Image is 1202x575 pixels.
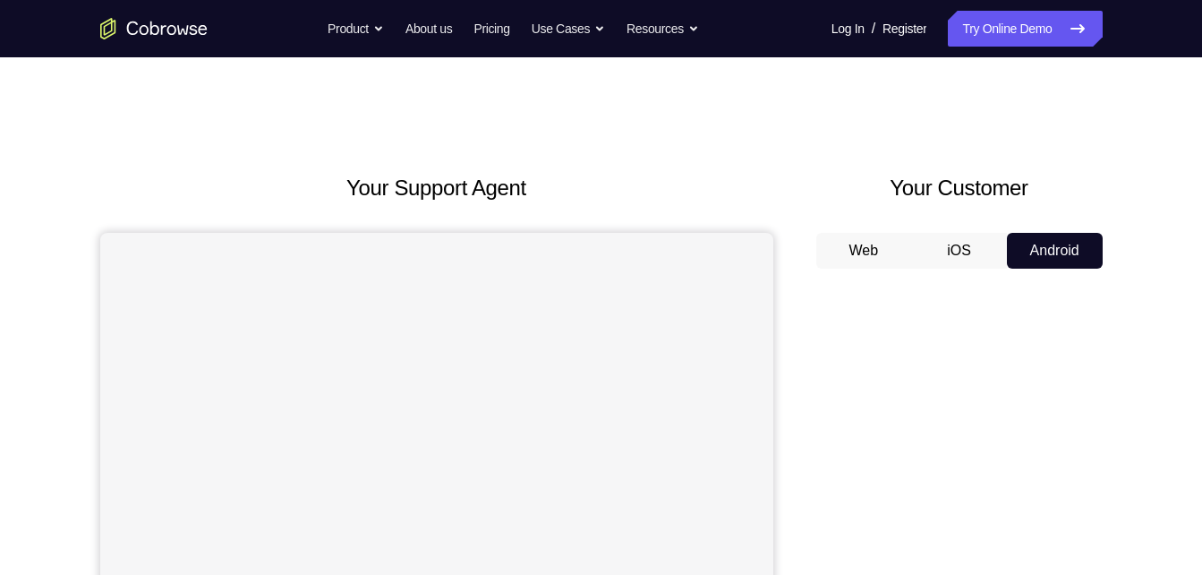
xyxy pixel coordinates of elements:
a: Register [882,11,926,47]
button: iOS [911,233,1007,269]
button: Web [816,233,912,269]
h2: Your Support Agent [100,172,773,204]
a: About us [405,11,452,47]
a: Go to the home page [100,18,208,39]
button: Product [328,11,384,47]
button: Resources [627,11,699,47]
button: Android [1007,233,1103,269]
span: / [872,18,875,39]
a: Pricing [473,11,509,47]
a: Log In [831,11,865,47]
a: Try Online Demo [948,11,1102,47]
h2: Your Customer [816,172,1103,204]
button: Use Cases [532,11,605,47]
